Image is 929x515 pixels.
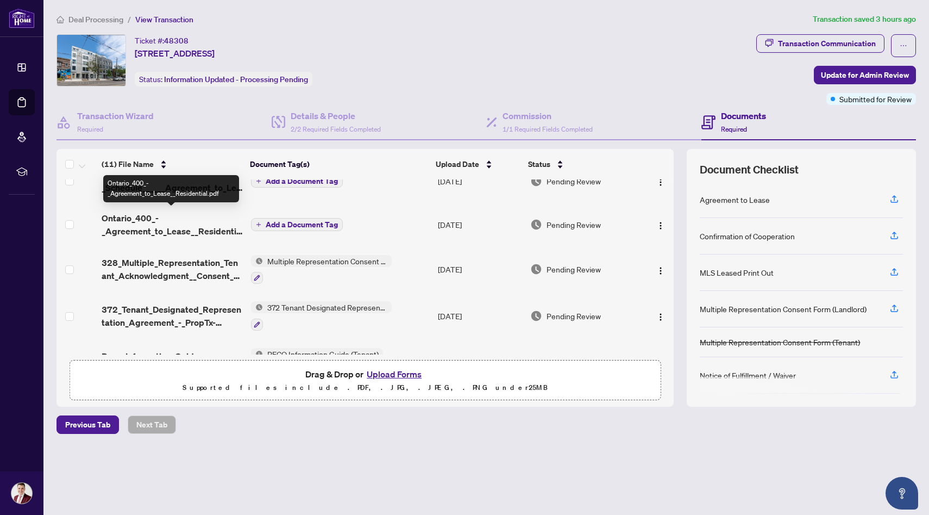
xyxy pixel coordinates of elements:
span: 372_Tenant_Designated_Representation_Agreement_-_PropTx-[PERSON_NAME].pdf [102,303,242,329]
h4: Documents [721,109,766,122]
img: Document Status [530,175,542,187]
th: (11) File Name [97,149,246,179]
img: Status Icon [251,301,263,313]
button: Transaction Communication [756,34,884,53]
img: Logo [656,221,665,230]
button: Logo [652,307,669,325]
span: home [57,16,64,23]
div: Ontario_400_-_Agreement_to_Lease__Residential.pdf [103,175,239,202]
button: Logo [652,260,669,278]
span: 1/1 Required Fields Completed [503,125,593,133]
span: Document Checklist [700,162,799,177]
span: Required [721,125,747,133]
button: Status IconMultiple Representation Consent Form (Tenant) [251,255,392,284]
span: Pending Review [547,175,601,187]
td: [DATE] [434,203,526,246]
span: plus [256,222,261,227]
div: Transaction Communication [778,35,876,52]
span: ellipsis [900,42,907,49]
img: Document Status [530,219,542,231]
div: Confirmation of Cooperation [700,230,795,242]
img: Document Status [530,263,542,275]
span: Add a Document Tag [266,221,338,228]
span: Upload Date [436,158,479,170]
div: Agreement to Lease [700,194,770,206]
span: Status [528,158,550,170]
span: Drag & Drop orUpload FormsSupported files include .PDF, .JPG, .JPEG, .PNG under25MB [70,361,660,401]
td: [DATE] [434,246,526,293]
span: Reco_Information_Guide_-_RECO_Forms.pdf [102,350,242,376]
span: Add a Document Tag [266,177,338,185]
button: Add a Document Tag [251,218,343,232]
div: Multiple Representation Consent Form (Landlord) [700,303,867,315]
span: View Transaction [135,15,193,24]
span: Previous Tab [65,416,110,433]
span: Information Updated - Processing Pending [164,75,308,84]
img: IMG-E12311180_1.jpg [57,35,125,86]
span: (11) File Name [102,158,154,170]
th: Document Tag(s) [246,149,431,179]
th: Status [524,149,638,179]
span: 372 Tenant Designated Representation Agreement - Authority for Lease or Purchase [263,301,392,313]
span: RECO Information Guide (Tenant) [263,348,383,360]
span: Ontario_401_-_Schedule______Agreement_to_Lease__Residential_1.pdf [102,168,242,194]
img: Logo [656,266,665,275]
h4: Commission [503,109,593,122]
span: Required [77,125,103,133]
span: 328_Multiple_Representation_Tenant_Acknowledgment__Consent_Disclosure_-_PropTx-[PERSON_NAME].pdf [102,256,242,282]
span: Drag & Drop or [305,367,425,381]
td: [DATE] [434,293,526,339]
h4: Transaction Wizard [77,109,154,122]
img: Logo [656,313,665,321]
span: 2/2 Required Fields Completed [291,125,381,133]
span: Pending Review [547,263,601,275]
span: Multiple Representation Consent Form (Tenant) [263,255,392,267]
div: Ticket #: [135,34,189,47]
img: Profile Icon [11,483,32,504]
div: Multiple Representation Consent Form (Tenant) [700,336,860,348]
button: Update for Admin Review [814,66,916,84]
button: Status Icon372 Tenant Designated Representation Agreement - Authority for Lease or Purchase [251,301,392,331]
img: Status Icon [251,348,263,360]
span: plus [256,178,261,184]
span: Submitted for Review [839,93,912,105]
button: Add a Document Tag [251,175,343,188]
td: [DATE] [434,159,526,203]
span: [STREET_ADDRESS] [135,47,215,60]
button: Next Tab [128,415,176,434]
span: Deal Processing [68,15,123,24]
button: Previous Tab [57,415,119,434]
th: Upload Date [431,149,523,179]
p: Supported files include .PDF, .JPG, .JPEG, .PNG under 25 MB [77,381,654,394]
button: Open asap [886,477,918,510]
span: Pending Review [547,219,601,231]
td: [DATE] [434,339,526,386]
h4: Details & People [291,109,381,122]
span: 48308 [164,36,189,46]
button: Logo [652,172,669,190]
div: Status: [135,72,312,86]
img: logo [9,8,35,28]
li: / [128,13,131,26]
img: Document Status [530,310,542,322]
span: Pending Review [547,310,601,322]
article: Transaction saved 3 hours ago [813,13,916,26]
button: Status IconRECO Information Guide (Tenant) [251,348,383,377]
button: Upload Forms [363,367,425,381]
img: Status Icon [251,255,263,267]
div: Notice of Fulfillment / Waiver [700,369,796,381]
span: Update for Admin Review [821,66,909,84]
button: Logo [652,216,669,233]
img: Logo [656,178,665,187]
div: MLS Leased Print Out [700,266,774,278]
span: Ontario_400_-_Agreement_to_Lease__Residential.pdf [102,212,242,238]
button: Add a Document Tag [251,218,343,231]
